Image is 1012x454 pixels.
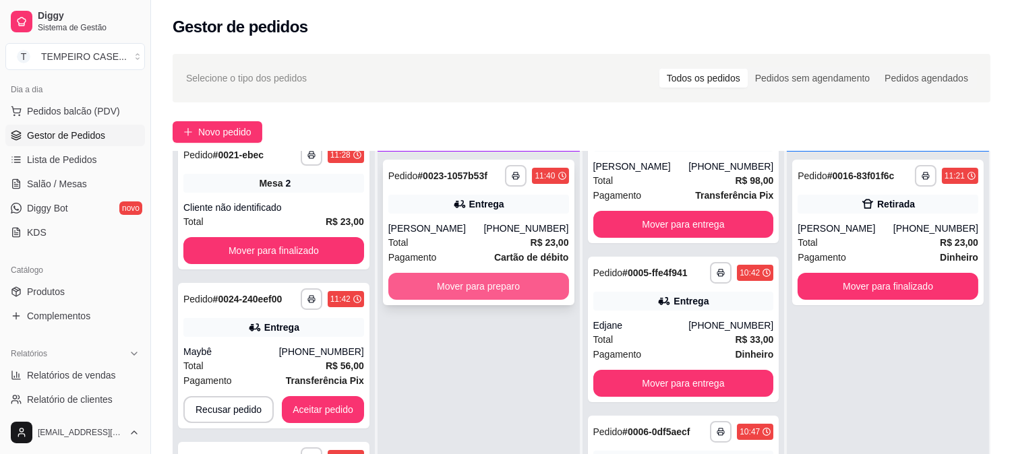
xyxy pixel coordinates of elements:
[27,153,97,166] span: Lista de Pedidos
[5,281,145,302] a: Produtos
[622,426,690,437] strong: # 0006-0df5aecf
[674,294,709,308] div: Entrega
[5,389,145,410] a: Relatório de clientes
[5,364,145,386] a: Relatórios de vendas
[593,188,642,203] span: Pagamento
[735,349,773,360] strong: Dinheiro
[282,396,364,423] button: Aceitar pedido
[11,348,47,359] span: Relatórios
[893,222,978,235] div: [PHONE_NUMBER]
[27,104,120,118] span: Pedidos balcão (PDV)
[326,216,364,227] strong: R$ 23,00
[5,100,145,122] button: Pedidos balcão (PDV)
[183,396,274,423] button: Recusar pedido
[388,170,418,181] span: Pedido
[5,222,145,243] a: KDS
[213,150,264,160] strong: # 0021-ebec
[740,267,760,278] div: 10:42
[27,393,113,406] span: Relatório de clientes
[173,16,308,38] h2: Gestor de pedidos
[5,43,145,70] button: Select a team
[659,69,748,88] div: Todos os pedidos
[186,71,307,86] span: Selecione o tipo dos pedidos
[593,426,623,437] span: Pedido
[469,197,504,211] div: Entrega
[285,176,291,190] div: 2
[593,267,623,278] span: Pedido
[945,170,965,181] div: 11:21
[593,160,689,173] div: [PERSON_NAME]
[740,426,760,437] div: 10:47
[183,358,204,373] span: Total
[688,160,773,173] div: [PHONE_NUMBER]
[877,69,976,88] div: Pedidos agendados
[173,121,262,143] button: Novo pedido
[798,235,818,250] span: Total
[417,170,487,181] strong: # 0023-1057b53f
[279,345,364,358] div: [PHONE_NUMBER]
[593,173,614,188] span: Total
[183,214,204,229] span: Total
[183,127,193,137] span: plus
[27,226,47,239] span: KDS
[27,177,87,191] span: Salão / Mesas
[940,237,978,248] strong: R$ 23,00
[17,50,30,63] span: T
[5,125,145,146] a: Gestor de Pedidos
[388,235,409,250] span: Total
[735,334,773,345] strong: R$ 33,00
[183,237,364,264] button: Mover para finalizado
[5,416,145,449] button: [EMAIL_ADDRESS][DOMAIN_NAME]
[5,79,145,100] div: Dia a dia
[798,170,827,181] span: Pedido
[483,222,568,235] div: [PHONE_NUMBER]
[27,129,105,142] span: Gestor de Pedidos
[688,319,773,332] div: [PHONE_NUMBER]
[940,252,978,263] strong: Dinheiro
[531,237,569,248] strong: R$ 23,00
[5,259,145,281] div: Catálogo
[183,345,279,358] div: Maybê
[5,305,145,327] a: Complementos
[388,222,484,235] div: [PERSON_NAME]
[593,332,614,347] span: Total
[38,10,140,22] span: Diggy
[27,201,68,215] span: Diggy Bot
[593,347,642,362] span: Pagamento
[5,197,145,219] a: Diggy Botnovo
[695,190,773,201] strong: Transferência Pix
[183,150,213,160] span: Pedido
[5,173,145,195] a: Salão / Mesas
[264,321,299,334] div: Entrega
[798,250,846,265] span: Pagamento
[41,50,127,63] div: TEMPEIRO CASE ...
[259,176,282,190] span: Mesa
[748,69,877,88] div: Pedidos sem agendamento
[593,319,689,332] div: Edjane
[326,360,364,371] strong: R$ 56,00
[735,175,773,186] strong: R$ 98,00
[330,294,351,304] div: 11:42
[798,273,978,300] button: Mover para finalizado
[593,370,774,397] button: Mover para entrega
[183,373,232,388] span: Pagamento
[5,5,145,38] a: DiggySistema de Gestão
[330,150,351,160] div: 11:28
[38,427,123,438] span: [EMAIL_ADDRESS][DOMAIN_NAME]
[27,309,90,323] span: Complementos
[388,273,569,300] button: Mover para preparo
[5,149,145,170] a: Lista de Pedidos
[494,252,568,263] strong: Cartão de débito
[535,170,555,181] div: 11:40
[27,285,65,298] span: Produtos
[877,197,915,211] div: Retirada
[798,222,893,235] div: [PERSON_NAME]
[38,22,140,33] span: Sistema de Gestão
[593,211,774,238] button: Mover para entrega
[213,294,282,304] strong: # 0024-240eef00
[286,375,364,386] strong: Transferência Pix
[183,201,364,214] div: Cliente não identificado
[388,250,437,265] span: Pagamento
[198,125,251,139] span: Novo pedido
[183,294,213,304] span: Pedido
